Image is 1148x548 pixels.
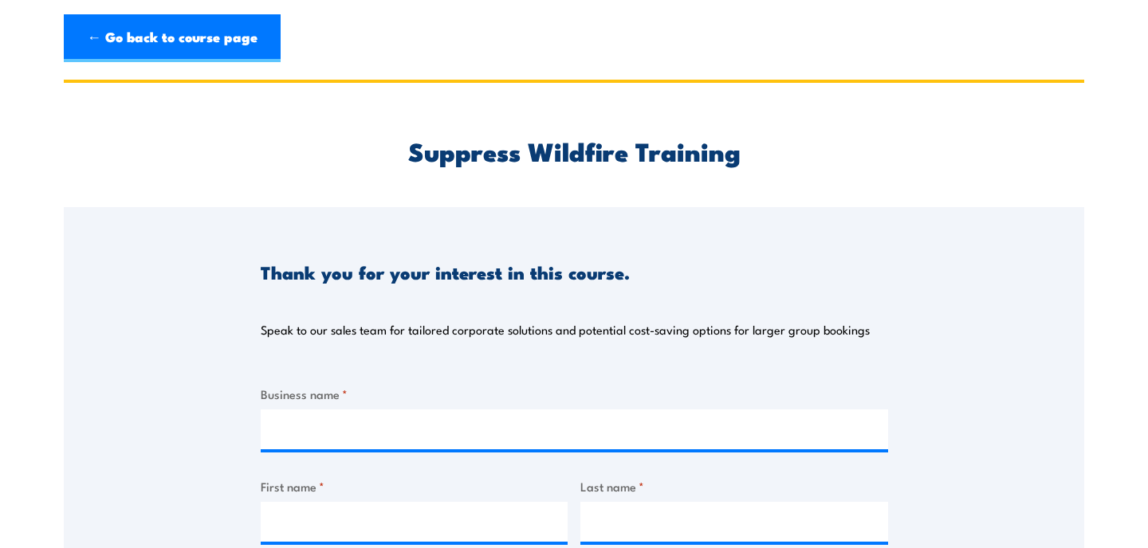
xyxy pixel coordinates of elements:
label: Last name [580,477,888,495]
p: Speak to our sales team for tailored corporate solutions and potential cost-saving options for la... [261,322,870,338]
h3: Thank you for your interest in this course. [261,263,630,281]
label: First name [261,477,568,495]
a: ← Go back to course page [64,14,281,62]
h2: Suppress Wildfire Training [261,139,888,162]
label: Business name [261,385,888,403]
